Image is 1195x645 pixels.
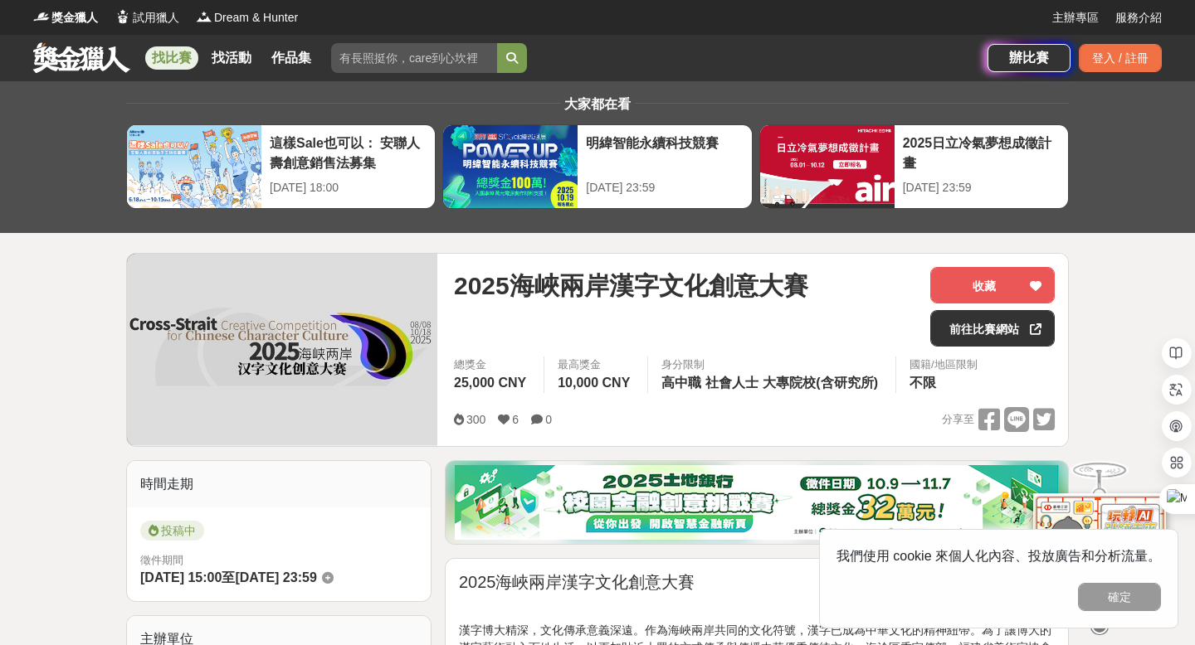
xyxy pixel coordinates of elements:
[1052,9,1099,27] a: 主辦專區
[270,133,427,171] div: 這樣Sale也可以： 安聯人壽創意銷售法募集
[331,43,497,73] input: 有長照挺你，care到心坎裡！青春出手，拍出照顧 影音徵件活動
[586,133,743,171] div: 明緯智能永續科技競賽
[1079,44,1162,72] div: 登入 / 註冊
[454,267,808,304] span: 2025海峽兩岸漢字文化創意大賽
[560,97,635,111] span: 大家都在看
[454,376,526,390] span: 25,000 CNY
[140,521,204,541] span: 投稿中
[33,9,98,27] a: Logo獎金獵人
[930,267,1055,303] button: 收藏
[512,413,519,426] span: 6
[558,376,630,390] span: 10,000 CNY
[205,46,258,70] a: 找活動
[903,179,1060,196] div: [DATE] 23:59
[126,124,436,209] a: 這樣Sale也可以： 安聯人壽創意銷售法募集[DATE] 18:00
[51,9,98,27] span: 獎金獵人
[33,8,50,25] img: Logo
[222,570,235,584] span: 至
[442,124,752,209] a: 明緯智能永續科技競賽[DATE] 23:59
[836,549,1161,563] span: 我們使用 cookie 來個人化內容、投放廣告和分析流量。
[265,46,318,70] a: 作品集
[133,9,179,27] span: 試用獵人
[661,356,882,373] div: 身分限制
[140,570,222,584] span: [DATE] 15:00
[1078,583,1161,611] button: 確定
[455,465,1059,540] img: d20b4788-230c-4a26-8bab-6e291685a538.png
[115,8,131,25] img: Logo
[942,407,974,432] span: 分享至
[270,179,427,196] div: [DATE] 18:00
[145,46,198,70] a: 找比賽
[661,376,701,390] span: 高中職
[910,356,978,373] div: 國籍/地區限制
[196,9,298,27] a: LogoDream & Hunter
[127,254,437,445] img: Cover Image
[910,376,936,390] span: 不限
[1115,9,1162,27] a: 服務介紹
[235,570,316,584] span: [DATE] 23:59
[1033,493,1166,604] img: d2146d9a-e6f6-4337-9592-8cefde37ba6b.png
[763,376,878,390] span: 大專院校(含研究所)
[115,9,179,27] a: Logo試用獵人
[705,376,758,390] span: 社會人士
[127,461,431,507] div: 時間走期
[586,179,743,196] div: [DATE] 23:59
[454,356,530,373] span: 總獎金
[466,413,485,426] span: 300
[545,413,552,426] span: 0
[903,133,1060,171] div: 2025日立冷氣夢想成徵計畫
[196,8,212,25] img: Logo
[214,9,298,27] span: Dream & Hunter
[988,44,1071,72] a: 辦比賽
[930,310,1055,347] a: 前往比賽網站
[140,554,183,566] span: 徵件期間
[759,124,1069,209] a: 2025日立冷氣夢想成徵計畫[DATE] 23:59
[558,356,634,373] span: 最高獎金
[459,572,1055,592] h2: 2025海峽兩岸漢字文化創意大賽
